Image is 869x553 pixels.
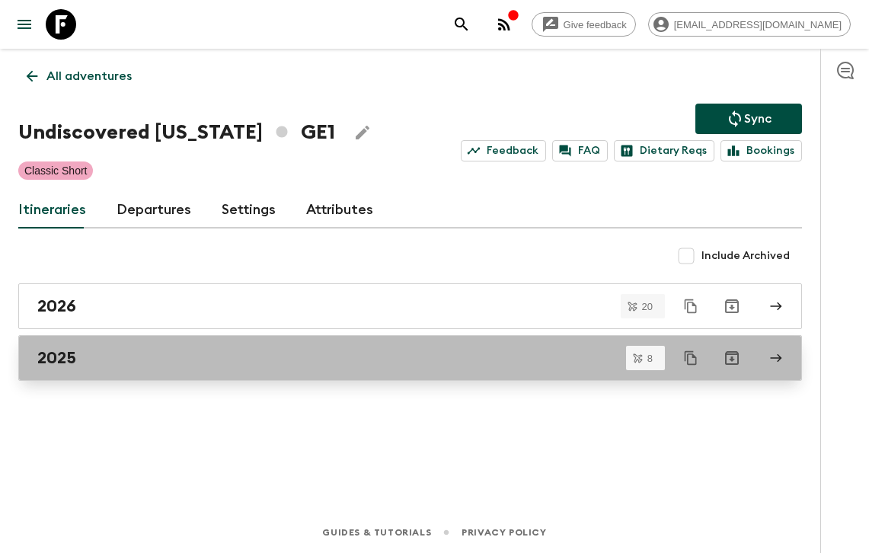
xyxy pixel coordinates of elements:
a: 2026 [18,283,802,329]
button: Edit Adventure Title [347,117,378,148]
button: Sync adventure departures to the booking engine [695,104,802,134]
a: Attributes [306,192,373,229]
span: [EMAIL_ADDRESS][DOMAIN_NAME] [666,19,850,30]
a: Itineraries [18,192,86,229]
button: Duplicate [677,344,704,372]
h2: 2025 [37,348,76,368]
a: FAQ [552,140,608,161]
h2: 2026 [37,296,76,316]
div: [EMAIL_ADDRESS][DOMAIN_NAME] [648,12,851,37]
span: Give feedback [555,19,635,30]
span: 8 [638,353,662,363]
p: Sync [744,110,772,128]
a: Guides & Tutorials [322,524,431,541]
button: Archive [717,291,747,321]
h1: Undiscovered [US_STATE] GE1 [18,117,335,148]
a: Dietary Reqs [614,140,714,161]
button: menu [9,9,40,40]
a: Bookings [720,140,802,161]
a: All adventures [18,61,140,91]
span: Include Archived [701,248,790,264]
span: 20 [633,302,662,312]
button: search adventures [446,9,477,40]
a: Give feedback [532,12,636,37]
a: Settings [222,192,276,229]
p: All adventures [46,67,132,85]
button: Duplicate [677,292,704,320]
a: Departures [117,192,191,229]
a: 2025 [18,335,802,381]
a: Feedback [461,140,546,161]
button: Archive [717,343,747,373]
p: Classic Short [24,163,87,178]
a: Privacy Policy [462,524,546,541]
